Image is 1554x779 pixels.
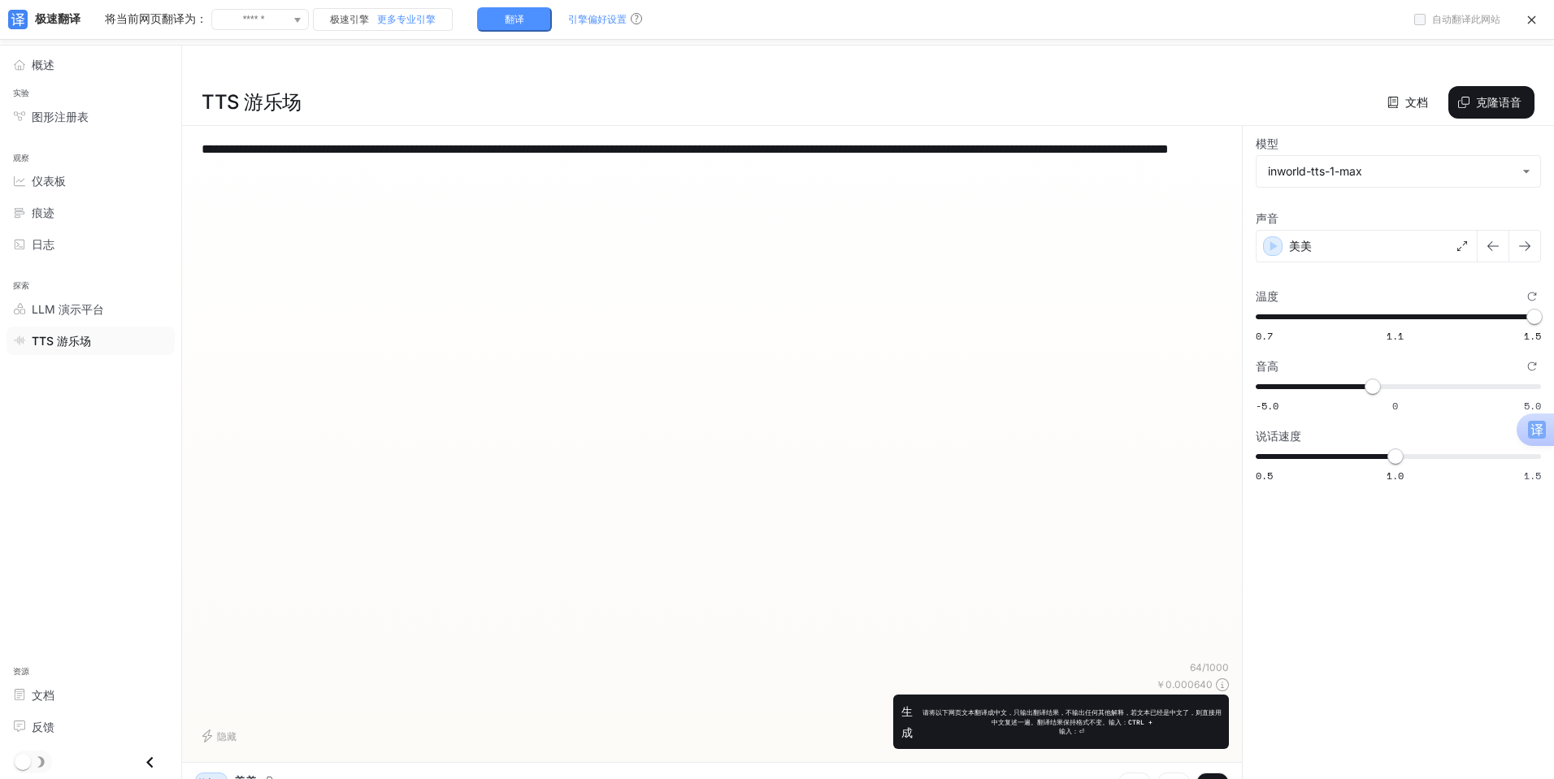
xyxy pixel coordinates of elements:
[32,237,54,251] font: 日志
[32,58,54,71] font: 概述
[1205,661,1229,673] font: 1000
[132,746,168,779] button: 关闭抽屉
[1202,661,1205,673] font: /
[1289,239,1312,253] font: 美美
[1256,329,1273,343] font: 0.7
[13,280,30,291] font: 探索
[32,688,54,702] font: 文档
[32,206,54,219] font: 痕迹
[1256,136,1278,150] font: 模型
[1256,359,1278,373] font: 音高
[901,704,913,738] font: 生成
[1156,678,1165,690] font: ￥
[7,327,175,355] a: TTS 游乐场
[1392,399,1398,413] font: 0
[32,334,91,348] font: TTS 游乐场
[32,302,104,316] font: LLM 演示平台
[7,681,175,709] a: 文档
[1524,399,1541,413] font: 5.0
[202,90,302,114] font: TTS 游乐场
[1523,288,1541,305] button: 恢复默认设置
[1256,429,1301,443] font: 说话速度
[217,730,237,742] font: 隐藏
[1524,329,1541,343] font: 1.5
[32,110,89,123] font: 图形注册表
[195,723,247,749] button: 隐藏
[1476,95,1521,109] font: 克隆语音
[1383,86,1435,119] a: 文档
[1448,86,1534,119] button: 克隆语音
[7,295,175,323] a: LLM 演示平台
[1387,469,1404,483] font: 1.0
[32,720,54,734] font: 反馈
[1524,469,1541,483] font: 1.5
[1256,399,1278,413] font: -5.0
[1257,156,1540,187] div: inworld-tts-1-max
[1387,329,1404,343] font: 1.1
[7,712,175,741] a: 反馈
[1523,357,1541,375] button: 恢复默认设置
[7,167,175,195] a: 仪表板
[1256,469,1273,483] font: 0.5
[1256,211,1278,225] font: 声音
[1268,164,1362,178] font: inworld-tts-1-max
[15,752,31,770] span: 暗模式切换
[7,102,175,131] a: 图形注册表
[13,666,30,677] font: 资源
[32,174,66,188] font: 仪表板
[1256,289,1278,303] font: 温度
[1405,95,1428,109] font: 文档
[7,50,175,79] a: 概述
[7,230,175,258] a: 日志
[13,153,30,163] font: 观察
[1190,661,1202,673] font: 64
[922,708,1222,726] font: 请将以下网页文本翻译成中文，只输出翻译结果，不输出任何其他解释，若文本已经是中文了，则直接用中文复述一遍。翻译结果保持格式不变。输入：CTRL +
[7,198,175,227] a: 痕迹
[1165,678,1213,690] font: 0.000640
[893,695,1229,749] button: 生成请将以下网页文本翻译成中文，只输出翻译结果，不输出任何其他解释，若文本已经是中文了，则直接用中文复述一遍。翻译结果保持格式不变。输入：CTRL +输入：⏎
[13,88,30,98] font: 实验
[1059,728,1084,735] font: 输入：⏎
